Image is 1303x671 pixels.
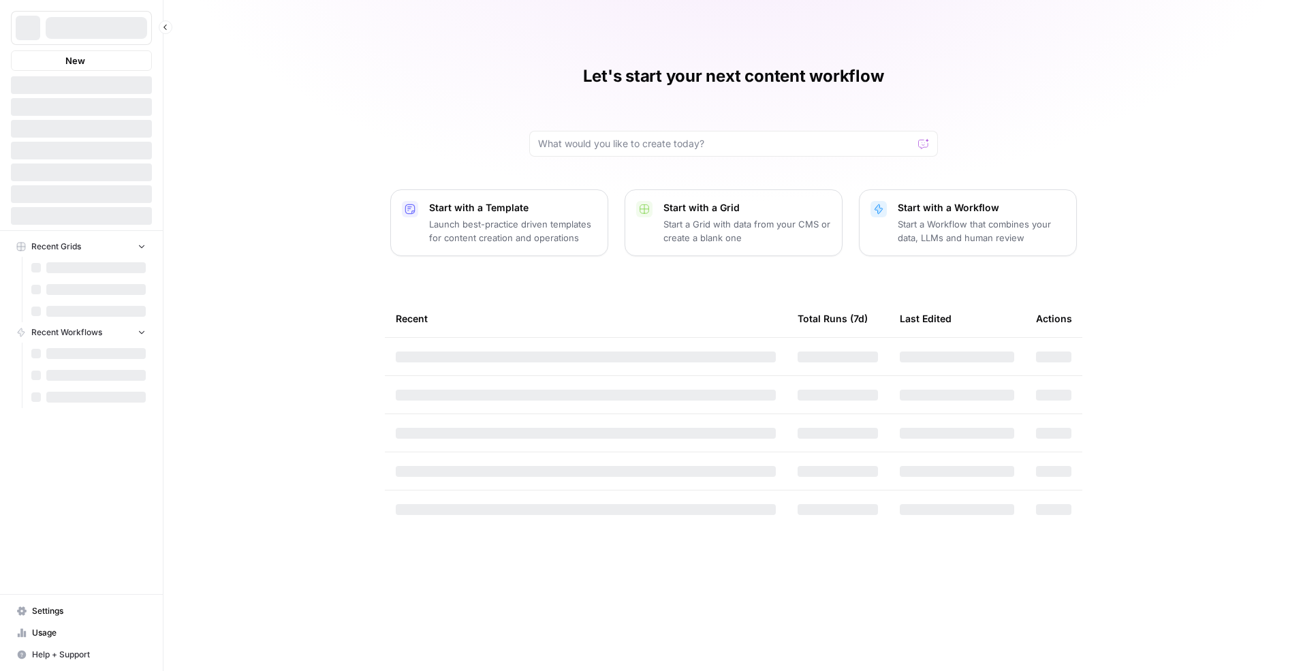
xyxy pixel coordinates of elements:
button: New [11,50,152,71]
div: Actions [1036,300,1072,337]
span: Help + Support [32,649,146,661]
span: New [65,54,85,67]
button: Recent Grids [11,236,152,257]
span: Settings [32,605,146,617]
div: Recent [396,300,776,337]
span: Recent Grids [31,240,81,253]
p: Start with a Workflow [898,201,1065,215]
a: Usage [11,622,152,644]
button: Start with a TemplateLaunch best-practice driven templates for content creation and operations [390,189,608,256]
p: Launch best-practice driven templates for content creation and operations [429,217,597,245]
a: Settings [11,600,152,622]
div: Last Edited [900,300,952,337]
div: Total Runs (7d) [798,300,868,337]
button: Recent Workflows [11,322,152,343]
p: Start with a Template [429,201,597,215]
p: Start a Grid with data from your CMS or create a blank one [663,217,831,245]
span: Usage [32,627,146,639]
p: Start with a Grid [663,201,831,215]
button: Start with a GridStart a Grid with data from your CMS or create a blank one [625,189,843,256]
span: Recent Workflows [31,326,102,339]
button: Start with a WorkflowStart a Workflow that combines your data, LLMs and human review [859,189,1077,256]
p: Start a Workflow that combines your data, LLMs and human review [898,217,1065,245]
h1: Let's start your next content workflow [583,65,884,87]
input: What would you like to create today? [538,137,913,151]
button: Help + Support [11,644,152,666]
